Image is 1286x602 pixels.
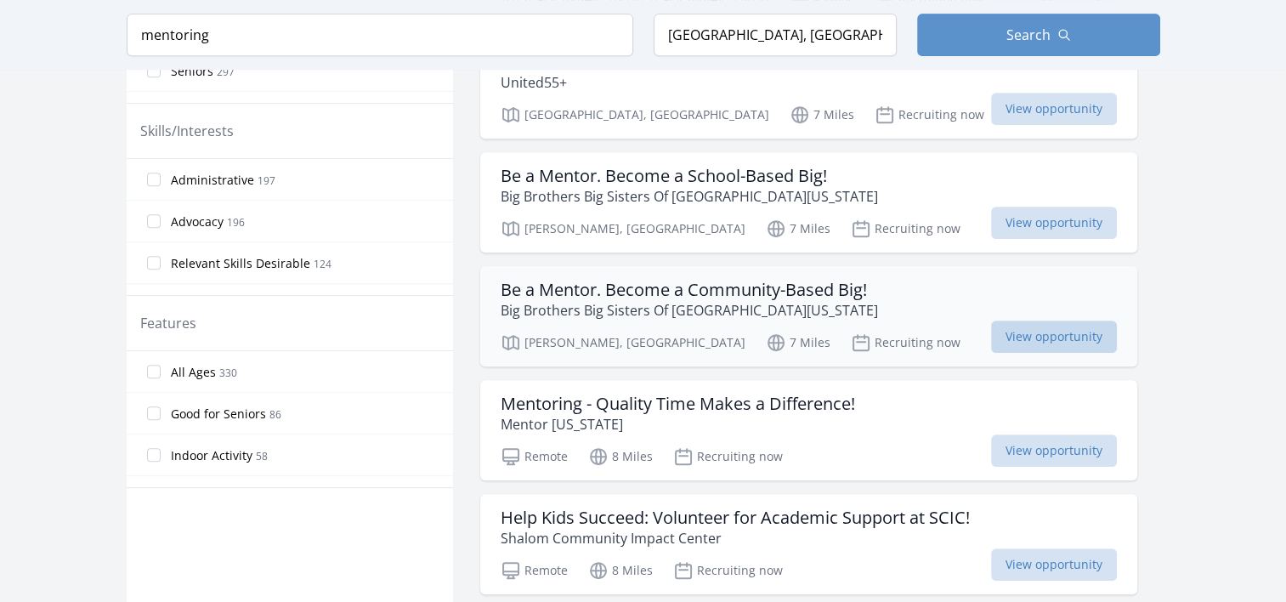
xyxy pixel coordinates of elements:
legend: Skills/Interests [140,121,234,141]
a: Mentoring - Quality Time Makes a Difference! Mentor [US_STATE] Remote 8 Miles Recruiting now View... [480,380,1137,480]
p: Recruiting now [851,332,960,353]
a: Help Kids Succeed: Volunteer for Academic Support at SCIC! Shalom Community Impact Center Remote ... [480,494,1137,594]
span: 330 [219,366,237,380]
span: 196 [227,215,245,230]
span: Search [1006,25,1051,45]
a: Power Read Mentors United55+ [GEOGRAPHIC_DATA], [GEOGRAPHIC_DATA] 7 Miles Recruiting now View opp... [480,38,1137,139]
input: Indoor Activity 58 [147,448,161,462]
p: 7 Miles [766,332,830,353]
p: Recruiting now [851,219,960,239]
p: United55+ [501,72,665,93]
input: Location [654,14,897,56]
input: Seniors 297 [147,64,161,77]
p: Shalom Community Impact Center [501,528,970,548]
span: All Ages [171,364,216,381]
legend: Features [140,313,196,333]
input: Advocacy 196 [147,214,161,228]
p: [PERSON_NAME], [GEOGRAPHIC_DATA] [501,332,745,353]
span: 124 [314,257,331,271]
input: Administrative 197 [147,173,161,186]
span: View opportunity [991,321,1117,353]
button: Search [917,14,1160,56]
p: [PERSON_NAME], [GEOGRAPHIC_DATA] [501,219,745,239]
p: Mentor [US_STATE] [501,414,855,434]
p: 8 Miles [588,560,653,581]
input: All Ages 330 [147,365,161,378]
p: Recruiting now [875,105,984,125]
p: 7 Miles [790,105,854,125]
p: Remote [501,446,568,467]
p: Big Brothers Big Sisters Of [GEOGRAPHIC_DATA][US_STATE] [501,300,878,321]
span: Relevant Skills Desirable [171,255,310,272]
span: View opportunity [991,207,1117,239]
a: Be a Mentor. Become a Community-Based Big! Big Brothers Big Sisters Of [GEOGRAPHIC_DATA][US_STATE... [480,266,1137,366]
a: Be a Mentor. Become a School-Based Big! Big Brothers Big Sisters Of [GEOGRAPHIC_DATA][US_STATE] [... [480,152,1137,253]
p: Recruiting now [673,446,783,467]
span: 86 [269,407,281,422]
span: View opportunity [991,548,1117,581]
span: 297 [217,65,235,79]
span: Indoor Activity [171,447,252,464]
span: View opportunity [991,434,1117,467]
span: Good for Seniors [171,406,266,423]
input: Relevant Skills Desirable 124 [147,256,161,270]
h3: Be a Mentor. Become a School-Based Big! [501,166,878,186]
h3: Mentoring - Quality Time Makes a Difference! [501,394,855,414]
span: Administrative [171,172,254,189]
h3: Help Kids Succeed: Volunteer for Academic Support at SCIC! [501,508,970,528]
h3: Be a Mentor. Become a Community-Based Big! [501,280,878,300]
span: View opportunity [991,93,1117,125]
p: Big Brothers Big Sisters Of [GEOGRAPHIC_DATA][US_STATE] [501,186,878,207]
p: 8 Miles [588,446,653,467]
span: Advocacy [171,213,224,230]
p: [GEOGRAPHIC_DATA], [GEOGRAPHIC_DATA] [501,105,769,125]
span: 58 [256,449,268,463]
p: Recruiting now [673,560,783,581]
input: Good for Seniors 86 [147,406,161,420]
span: Seniors [171,63,213,80]
p: Remote [501,560,568,581]
span: 197 [258,173,275,188]
p: 7 Miles [766,219,830,239]
h3: Power Read Mentors [501,52,665,72]
input: Keyword [127,14,633,56]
